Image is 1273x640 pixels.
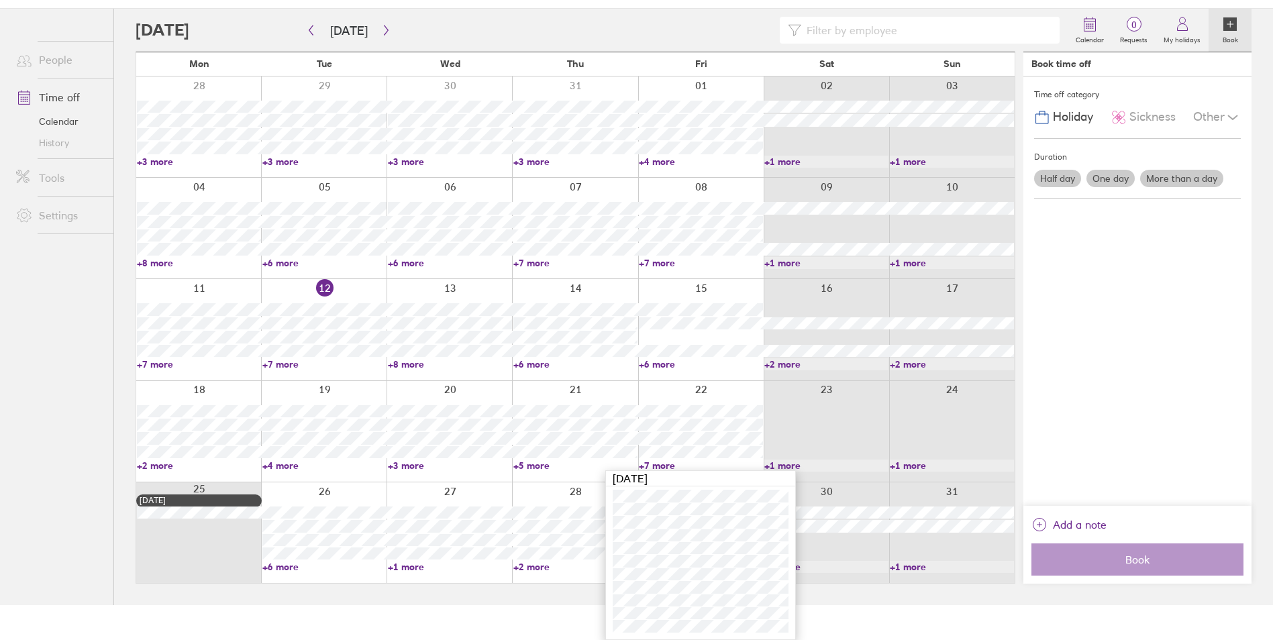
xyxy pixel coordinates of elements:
button: Book [1031,543,1243,576]
a: +2 more [764,358,888,370]
label: Calendar [1068,32,1112,44]
a: +3 more [262,156,387,168]
a: History [5,132,113,154]
label: Half day [1034,170,1081,187]
a: Calendar [5,111,113,132]
a: +3 more [513,156,638,168]
a: Tools [5,164,113,191]
a: My holidays [1156,9,1209,52]
a: People [5,46,113,73]
label: One day [1086,170,1135,187]
span: 0 [1112,19,1156,30]
a: +6 more [388,257,512,269]
div: Book time off [1031,58,1091,69]
a: +6 more [639,358,763,370]
span: Add a note [1053,514,1107,535]
a: +5 more [513,460,638,472]
a: +4 more [639,156,763,168]
a: +4 more [262,460,387,472]
div: Time off category [1034,85,1241,105]
a: +3 more [388,156,512,168]
span: Sun [944,58,961,69]
a: +1 more [890,460,1014,472]
a: Time off [5,84,113,111]
span: Book [1041,553,1234,566]
a: +7 more [262,358,387,370]
div: Other [1193,105,1241,130]
a: 0Requests [1112,9,1156,52]
a: +3 more [388,460,512,472]
span: Sickness [1129,110,1176,124]
span: Sat [819,58,834,69]
label: Requests [1112,32,1156,44]
a: +6 more [262,257,387,269]
span: Tue [317,58,332,69]
a: +1 more [764,156,888,168]
span: Holiday [1053,110,1093,124]
button: [DATE] [319,19,378,42]
a: +1 more [890,156,1014,168]
a: +1 more [890,257,1014,269]
a: Settings [5,202,113,229]
a: +3 more [137,156,261,168]
a: +1 more [388,561,512,573]
a: +6 more [262,561,387,573]
a: Calendar [1068,9,1112,52]
a: +8 more [388,358,512,370]
a: +6 more [513,358,638,370]
a: +2 more [890,358,1014,370]
label: My holidays [1156,32,1209,44]
a: +7 more [639,460,763,472]
div: Duration [1034,147,1241,167]
label: Book [1215,32,1246,44]
a: +2 more [137,460,261,472]
a: +1 more [764,257,888,269]
a: +7 more [137,358,261,370]
span: Fri [695,58,707,69]
div: [DATE] [140,496,258,505]
div: [DATE] [606,471,795,486]
span: Thu [567,58,584,69]
a: Book [1209,9,1252,52]
a: +7 more [513,257,638,269]
a: +1 more [764,460,888,472]
span: Mon [189,58,209,69]
button: Add a note [1031,514,1107,535]
label: More than a day [1140,170,1223,187]
a: +1 more [890,561,1014,573]
a: +7 more [639,257,763,269]
input: Filter by employee [801,17,1052,43]
a: +1 more [764,561,888,573]
a: +2 more [513,561,638,573]
span: Wed [440,58,460,69]
a: +8 more [137,257,261,269]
